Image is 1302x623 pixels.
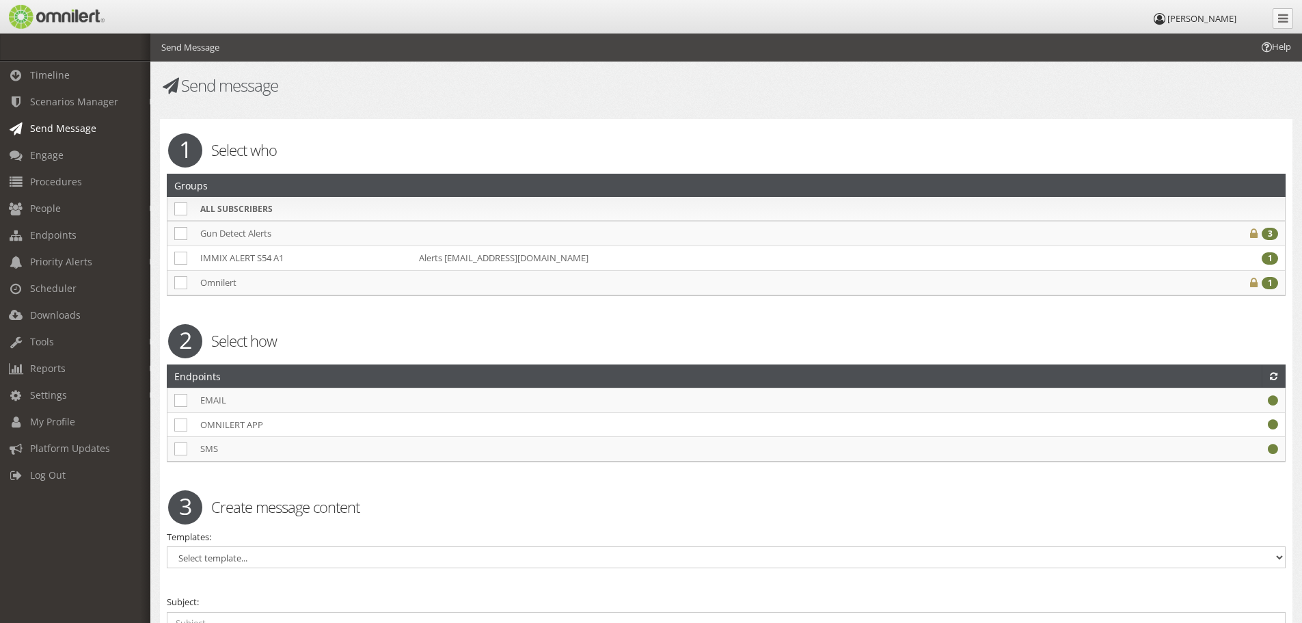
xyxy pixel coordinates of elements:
i: Private [1250,278,1258,287]
span: People [30,202,61,215]
td: Gun Detect Alerts [193,221,412,246]
h1: Send message [160,77,718,94]
span: Scenarios Manager [30,95,118,108]
span: Platform Updates [30,442,110,455]
span: [PERSON_NAME] [1167,12,1236,25]
i: Working properly. [1268,396,1278,405]
td: Omnilert [193,270,412,295]
td: SMS [193,437,1025,461]
h2: Select who [158,140,1294,160]
span: Downloads [30,308,81,321]
span: My Profile [30,415,75,428]
span: Timeline [30,68,70,81]
td: IMMIX ALERT S54 A1 [193,246,412,270]
span: Priority Alerts [30,255,92,268]
td: OMNILERT APP [193,412,1025,437]
span: 1 [168,133,202,168]
span: Endpoints [30,228,77,241]
div: 1 [1262,277,1278,289]
span: Settings [30,388,67,401]
th: ALL SUBSCRIBERS [193,197,412,221]
span: Help [1260,40,1291,53]
td: EMAIL [193,388,1025,412]
span: Engage [30,148,64,161]
i: Working properly. [1268,445,1278,453]
span: Tools [30,335,54,348]
span: Procedures [30,175,82,188]
h2: Create message content [158,496,1294,517]
label: Templates: [167,531,211,544]
div: 3 [1262,228,1278,240]
label: Subject: [167,596,199,609]
h2: Select how [158,330,1294,351]
i: Working properly. [1268,420,1278,429]
span: Log Out [30,468,66,481]
a: Collapse Menu [1273,8,1293,29]
img: Omnilert [7,5,105,29]
span: Scheduler [30,282,77,295]
span: 2 [168,324,202,358]
div: 1 [1262,252,1278,265]
i: Private [1250,229,1258,238]
h2: Groups [174,174,208,196]
span: 3 [168,490,202,525]
h2: Endpoints [174,365,221,387]
li: Send Message [161,41,219,54]
span: Send Message [30,122,96,135]
span: Reports [30,362,66,375]
td: Alerts [EMAIL_ADDRESS][DOMAIN_NAME] [412,246,1169,270]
